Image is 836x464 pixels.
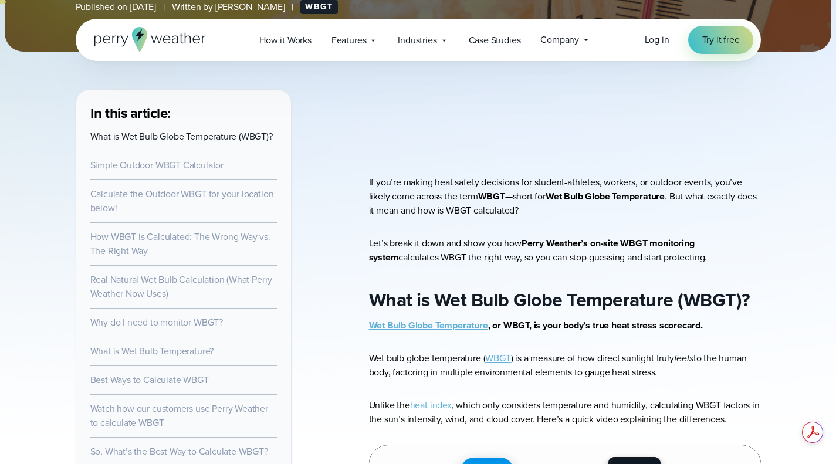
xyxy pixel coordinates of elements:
span: Log in [645,33,669,46]
em: feels [674,351,693,365]
strong: Wet Bulb Globe Temperature [546,189,665,203]
strong: WBGT [478,189,505,203]
a: Wet Bulb Globe Temperature [369,319,488,332]
a: heat index [410,398,452,412]
a: What is Wet Bulb Temperature? [90,344,214,358]
a: How it Works [249,28,321,52]
a: Best Ways to Calculate WBGT [90,373,209,387]
span: Industries [398,33,436,48]
strong: , or WBGT, is your body’s true heat stress scorecard. [369,319,703,332]
span: Case Studies [469,33,521,48]
a: Case Studies [459,28,531,52]
p: If you’re making heat safety decisions for student-athletes, workers, or outdoor events, you’ve l... [369,175,761,218]
p: Unlike the , which only considers temperature and humidity, calculating WBGT factors in the sun’s... [369,398,761,426]
a: What is Wet Bulb Globe Temperature (WBGT)? [90,130,273,143]
strong: What is Wet Bulb Globe Temperature (WBGT)? [369,286,750,314]
span: Try it free [702,33,740,47]
iframe: WBGT Explained: Listen as we break down all you need to know about WBGT Video [403,89,726,138]
span: Company [540,33,579,47]
span: Features [331,33,367,48]
h3: In this article: [90,104,277,123]
a: Why do I need to monitor WBGT? [90,316,223,329]
a: Log in [645,33,669,47]
a: Watch how our customers use Perry Weather to calculate WBGT [90,402,268,429]
a: WBGT [485,351,510,365]
a: How WBGT is Calculated: The Wrong Way vs. The Right Way [90,230,270,258]
a: Try it free [688,26,754,54]
a: So, What’s the Best Way to Calculate WBGT? [90,445,268,458]
span: How it Works [259,33,312,48]
strong: Perry Weather’s on-site WBGT monitoring system [369,236,695,264]
p: Wet bulb globe temperature ( ) is a measure of how direct sunlight truly to the human body, facto... [369,351,761,380]
a: Simple Outdoor WBGT Calculator [90,158,224,172]
a: Calculate the Outdoor WBGT for your location below! [90,187,274,215]
a: Real Natural Wet Bulb Calculation (What Perry Weather Now Uses) [90,273,273,300]
p: Let’s break it down and show you how calculates WBGT the right way, so you can stop guessing and ... [369,236,761,265]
